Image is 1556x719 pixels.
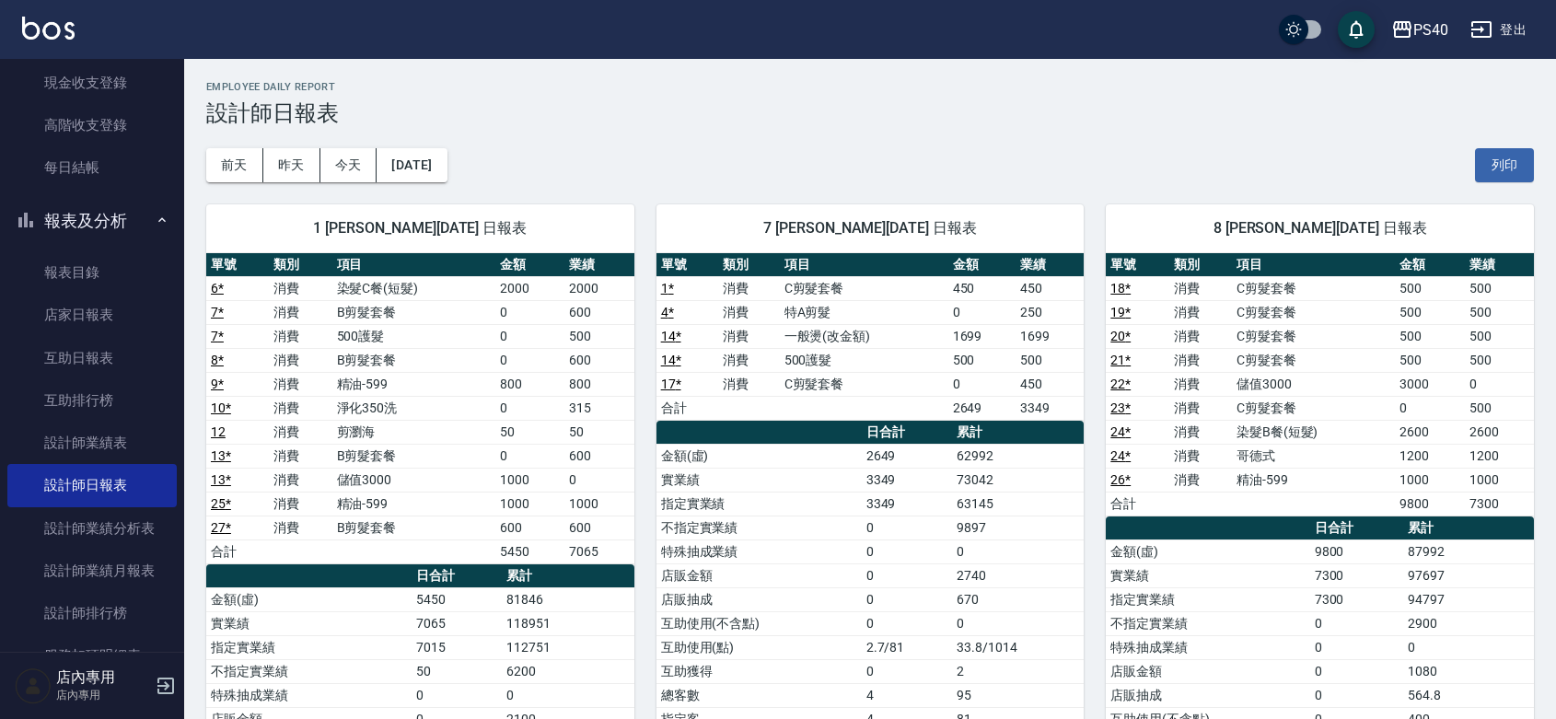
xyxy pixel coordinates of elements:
[1232,324,1396,348] td: C剪髮套餐
[502,611,633,635] td: 118951
[495,300,564,324] td: 0
[656,587,862,611] td: 店販抽成
[1395,348,1464,372] td: 500
[952,587,1084,611] td: 670
[1465,468,1534,492] td: 1000
[1310,563,1403,587] td: 7300
[1016,300,1084,324] td: 250
[1232,420,1396,444] td: 染髮B餐(短髮)
[1106,492,1168,516] td: 合計
[1463,13,1534,47] button: 登出
[263,148,320,182] button: 昨天
[332,420,496,444] td: 剪瀏海
[780,372,948,396] td: C剪髮套餐
[206,253,269,277] th: 單號
[948,372,1016,396] td: 0
[269,276,331,300] td: 消費
[862,421,952,445] th: 日合計
[269,372,331,396] td: 消費
[1106,563,1309,587] td: 實業績
[56,687,150,703] p: 店內專用
[495,253,564,277] th: 金額
[1169,324,1232,348] td: 消費
[1310,635,1403,659] td: 0
[1169,348,1232,372] td: 消費
[332,396,496,420] td: 淨化350洗
[1169,396,1232,420] td: 消費
[1465,420,1534,444] td: 2600
[1310,659,1403,683] td: 0
[1232,396,1396,420] td: C剪髮套餐
[1465,372,1534,396] td: 0
[1465,300,1534,324] td: 500
[1016,324,1084,348] td: 1699
[495,444,564,468] td: 0
[22,17,75,40] img: Logo
[332,276,496,300] td: 染髮C餐(短髮)
[1232,444,1396,468] td: 哥德式
[952,492,1084,516] td: 63145
[7,550,177,592] a: 設計師業績月報表
[1395,253,1464,277] th: 金額
[656,492,862,516] td: 指定實業績
[1169,300,1232,324] td: 消費
[952,516,1084,539] td: 9897
[1338,11,1375,48] button: save
[332,444,496,468] td: B剪髮套餐
[1169,372,1232,396] td: 消費
[206,81,1534,93] h2: Employee Daily Report
[495,420,564,444] td: 50
[656,516,862,539] td: 不指定實業績
[718,324,780,348] td: 消費
[948,253,1016,277] th: 金額
[718,348,780,372] td: 消費
[495,468,564,492] td: 1000
[7,379,177,422] a: 互助排行榜
[656,611,862,635] td: 互助使用(不含點)
[1106,635,1309,659] td: 特殊抽成業績
[1232,348,1396,372] td: C剪髮套餐
[7,294,177,336] a: 店家日報表
[1384,11,1456,49] button: PS40
[1016,276,1084,300] td: 450
[269,468,331,492] td: 消費
[7,104,177,146] a: 高階收支登錄
[656,635,862,659] td: 互助使用(點)
[564,492,633,516] td: 1000
[1232,253,1396,277] th: 項目
[332,300,496,324] td: B剪髮套餐
[269,516,331,539] td: 消費
[564,539,633,563] td: 7065
[377,148,447,182] button: [DATE]
[1465,444,1534,468] td: 1200
[862,563,952,587] td: 0
[269,396,331,420] td: 消費
[780,348,948,372] td: 500護髮
[948,300,1016,324] td: 0
[1128,219,1512,238] span: 8 [PERSON_NAME][DATE] 日報表
[7,62,177,104] a: 現金收支登錄
[952,444,1084,468] td: 62992
[495,492,564,516] td: 1000
[952,611,1084,635] td: 0
[1232,276,1396,300] td: C剪髮套餐
[656,396,718,420] td: 合計
[1310,587,1403,611] td: 7300
[952,659,1084,683] td: 2
[1403,611,1534,635] td: 2900
[1395,420,1464,444] td: 2600
[656,253,718,277] th: 單號
[495,276,564,300] td: 2000
[412,587,502,611] td: 5450
[269,348,331,372] td: 消費
[952,539,1084,563] td: 0
[948,324,1016,348] td: 1699
[1465,324,1534,348] td: 500
[206,659,412,683] td: 不指定實業績
[1395,468,1464,492] td: 1000
[564,468,633,492] td: 0
[1310,611,1403,635] td: 0
[1395,492,1464,516] td: 9800
[718,253,780,277] th: 類別
[564,276,633,300] td: 2000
